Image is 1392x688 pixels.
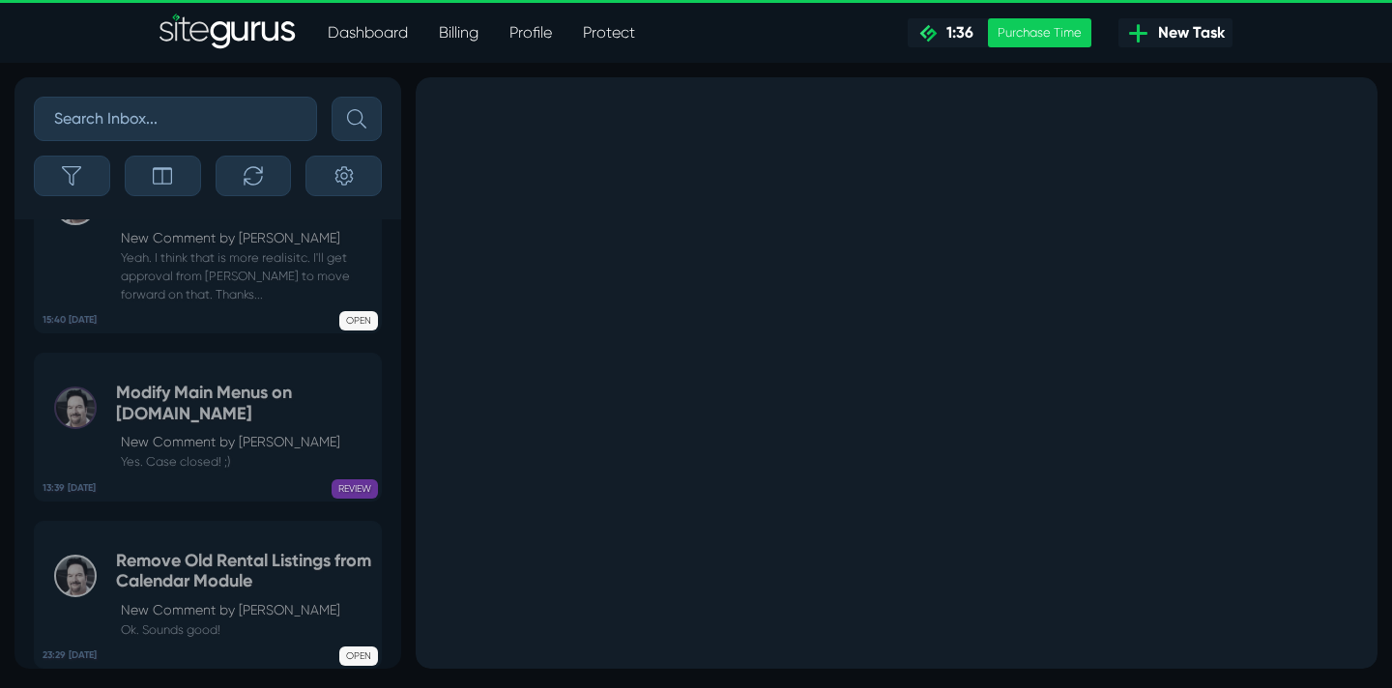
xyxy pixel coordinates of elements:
h5: Remove Old Rental Listings from Calendar Module [116,551,371,592]
img: Sitegurus Logo [159,14,297,52]
a: 1:36 Purchase Time [908,18,1091,47]
span: OPEN [339,311,378,330]
small: Yes. Case closed! ;) [116,452,371,471]
a: New Task [1118,18,1232,47]
span: OPEN [339,646,378,666]
b: 15:40 [DATE] [43,313,97,328]
small: Yeah. I think that is more realisitc. I'll get approval from [PERSON_NAME] to move forward on tha... [116,248,371,304]
b: 23:29 [DATE] [43,648,97,663]
b: 13:39 [DATE] [43,481,96,496]
p: New Comment by [PERSON_NAME] [121,228,371,248]
a: Protect [567,14,651,52]
a: Profile [494,14,567,52]
p: New Comment by [PERSON_NAME] [121,432,371,452]
small: Ok. Sounds good! [116,620,371,639]
input: Search Inbox... [34,97,317,141]
a: 15:40 [DATE] Create a Rental payment portal for resident doctorsNew Comment by [PERSON_NAME] Yeah... [34,149,382,334]
a: SiteGurus [159,14,297,52]
a: 13:39 [DATE] Modify Main Menus on [DOMAIN_NAME]New Comment by [PERSON_NAME] Yes. Case closed! ;) ... [34,353,382,501]
a: Dashboard [312,14,423,52]
p: New Comment by [PERSON_NAME] [121,600,371,620]
span: New Task [1150,21,1225,44]
a: 23:29 [DATE] Remove Old Rental Listings from Calendar ModuleNew Comment by [PERSON_NAME] Ok. Soun... [34,521,382,669]
h5: Modify Main Menus on [DOMAIN_NAME] [116,383,371,424]
span: 1:36 [939,23,973,42]
a: Billing [423,14,494,52]
div: Purchase Time [988,18,1091,47]
span: REVIEW [332,479,378,499]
